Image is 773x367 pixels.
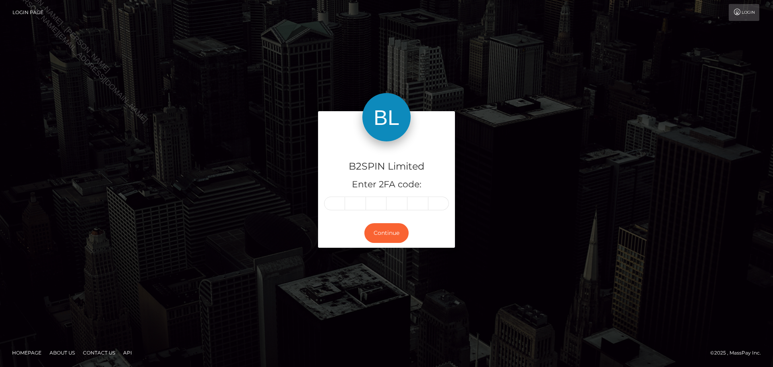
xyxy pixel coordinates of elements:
[324,160,449,174] h4: B2SPIN Limited
[324,178,449,191] h5: Enter 2FA code:
[120,346,135,359] a: API
[362,93,411,141] img: B2SPIN Limited
[729,4,759,21] a: Login
[364,223,409,243] button: Continue
[12,4,43,21] a: Login Page
[710,348,767,357] div: © 2025 , MassPay Inc.
[9,346,45,359] a: Homepage
[46,346,78,359] a: About Us
[80,346,118,359] a: Contact Us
